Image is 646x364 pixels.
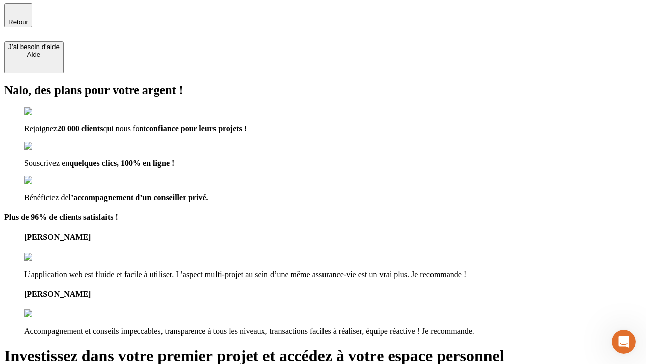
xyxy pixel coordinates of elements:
[8,18,28,26] span: Retour
[24,159,69,167] span: Souscrivez en
[103,124,145,133] span: qui nous font
[146,124,247,133] span: confiance pour leurs projets !
[24,107,68,116] img: checkmark
[24,142,68,151] img: checkmark
[24,327,642,336] p: Accompagnement et conseils impeccables, transparence à tous les niveaux, transactions faciles à r...
[24,176,68,185] img: checkmark
[57,124,103,133] span: 20 000 clients
[612,330,636,354] iframe: Intercom live chat
[24,253,74,262] img: reviews stars
[69,159,174,167] span: quelques clics, 100% en ligne !
[4,213,642,222] h4: Plus de 96% de clients satisfaits !
[24,290,642,299] h4: [PERSON_NAME]
[4,41,64,73] button: J’ai besoin d'aideAide
[4,3,32,27] button: Retour
[8,51,60,58] div: Aide
[4,83,642,97] h2: Nalo, des plans pour votre argent !
[69,193,208,202] span: l’accompagnement d’un conseiller privé.
[24,233,642,242] h4: [PERSON_NAME]
[24,270,642,279] p: L’application web est fluide et facile à utiliser. L’aspect multi-projet au sein d’une même assur...
[8,43,60,51] div: J’ai besoin d'aide
[24,124,57,133] span: Rejoignez
[24,193,69,202] span: Bénéficiez de
[24,309,74,318] img: reviews stars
